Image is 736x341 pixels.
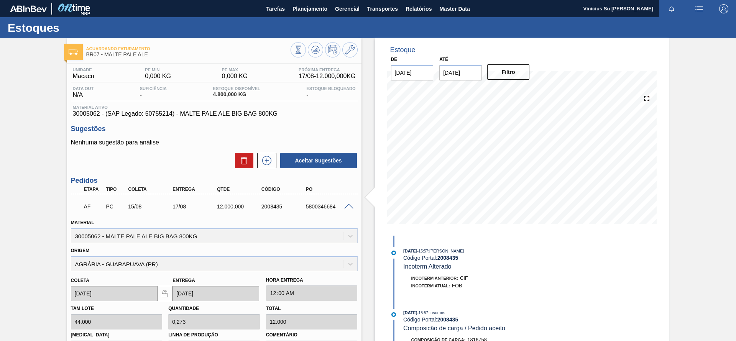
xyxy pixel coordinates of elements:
[213,92,260,97] span: 4.800,000 KG
[71,177,358,185] h3: Pedidos
[695,4,704,13] img: userActions
[260,203,309,210] div: 2008435
[439,4,470,13] span: Master Data
[299,73,356,80] span: 17/08 - 12.000,000 KG
[306,86,355,91] span: Estoque Bloqueado
[325,42,340,57] button: Programar Estoque
[266,275,358,286] label: Hora Entrega
[171,187,220,192] div: Entrega
[157,286,172,301] button: locked
[213,86,260,91] span: Estoque Disponível
[437,255,458,261] strong: 2008435
[71,306,94,311] label: Tam lote
[411,284,450,288] span: Incoterm Atual:
[390,46,416,54] div: Estoque
[659,3,684,14] button: Notificações
[439,65,482,80] input: dd/mm/yyyy
[231,153,253,168] div: Excluir Sugestões
[10,5,47,12] img: TNhmsLtSVTkK8tSr43FrP2fwEKptu5GPRR3wAAAABJRU5ErkJggg==
[8,23,144,32] h1: Estoques
[104,187,127,192] div: Tipo
[69,49,78,55] img: Ícone
[266,4,285,13] span: Tarefas
[403,316,585,323] div: Código Portal:
[86,52,291,57] span: BR07 - MALTE PALE ALE
[172,278,195,283] label: Entrega
[335,4,360,13] span: Gerencial
[280,153,357,168] button: Aceitar Sugestões
[71,278,89,283] label: Coleta
[291,42,306,57] button: Visão Geral dos Estoques
[73,86,94,91] span: Data out
[215,187,265,192] div: Qtde
[168,306,199,311] label: Quantidade
[145,73,171,80] span: 0,000 KG
[403,310,417,315] span: [DATE]
[428,249,464,253] span: : [PERSON_NAME]
[276,152,358,169] div: Aceitar Sugestões
[403,325,505,331] span: Composicão de carga / Pedido aceito
[71,220,94,225] label: Material
[215,203,265,210] div: 12.000,000
[417,311,428,315] span: - 15:57
[452,283,462,289] span: FOB
[487,64,530,80] button: Filtro
[140,86,167,91] span: Suficiência
[391,57,398,62] label: De
[391,65,434,80] input: dd/mm/yyyy
[391,312,396,317] img: atual
[73,67,94,72] span: Unidade
[71,125,358,133] h3: Sugestões
[299,67,356,72] span: Próxima Entrega
[304,187,354,192] div: PO
[406,4,432,13] span: Relatórios
[439,57,448,62] label: Até
[308,42,323,57] button: Atualizar Gráfico
[145,67,171,72] span: PE MIN
[86,46,291,51] span: Aguardando Faturamento
[160,289,169,298] img: locked
[171,203,220,210] div: 17/08/2025
[82,198,105,215] div: Aguardando Faturamento
[403,255,585,261] div: Código Portal:
[71,139,358,146] p: Nenhuma sugestão para análise
[403,263,451,270] span: Incoterm Alterado
[437,316,458,323] strong: 2008435
[266,330,358,341] label: Comentário
[222,73,248,80] span: 0,000 KG
[126,203,176,210] div: 15/08/2025
[104,203,127,210] div: Pedido de Compra
[411,276,458,280] span: Incoterm Anterior:
[304,86,357,98] div: -
[260,187,309,192] div: Código
[168,330,260,341] label: Linha de Produção
[73,73,94,80] span: Macacu
[253,153,276,168] div: Nova sugestão
[126,187,176,192] div: Coleta
[82,187,105,192] div: Etapa
[428,310,445,315] span: : Insumos
[172,286,259,301] input: dd/mm/yyyy
[138,86,169,98] div: -
[73,110,356,117] span: 30005062 - (SAP Legado: 50755214) - MALTE PALE ALE BIG BAG 800KG
[417,249,428,253] span: - 15:57
[73,105,356,110] span: Material ativo
[292,4,327,13] span: Planejamento
[71,86,96,98] div: N/A
[719,4,728,13] img: Logout
[460,275,468,281] span: CIF
[391,251,396,255] img: atual
[84,203,103,210] p: AF
[367,4,398,13] span: Transportes
[71,330,163,341] label: [MEDICAL_DATA]
[304,203,354,210] div: 5800346684
[403,249,417,253] span: [DATE]
[266,306,281,311] label: Total
[71,286,158,301] input: dd/mm/yyyy
[342,42,358,57] button: Ir ao Master Data / Geral
[222,67,248,72] span: PE MAX
[71,248,90,253] label: Origem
